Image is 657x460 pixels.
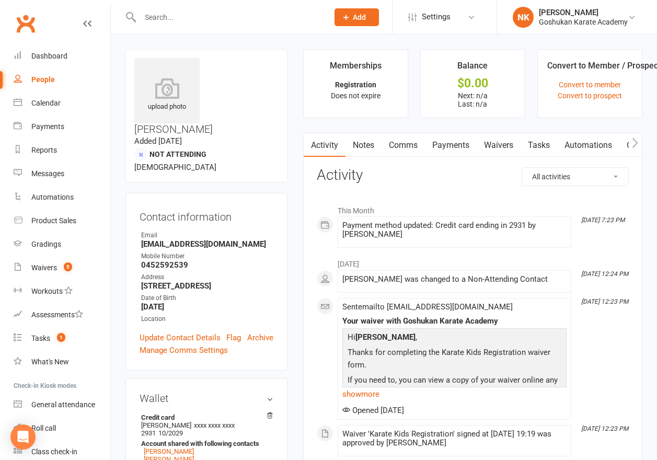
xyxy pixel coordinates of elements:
div: Location [141,314,273,324]
a: Clubworx [13,10,39,37]
div: Open Intercom Messenger [10,424,36,450]
a: Messages [14,162,110,186]
div: Balance [457,59,488,78]
div: Payment method updated: Credit card ending in 2931 by [PERSON_NAME] [342,221,567,239]
a: Notes [345,133,382,157]
a: Automations [557,133,619,157]
a: Dashboard [14,44,110,68]
div: NK [513,7,534,28]
span: Does not expire [331,91,381,100]
strong: Registration [335,80,376,89]
div: Email [141,231,273,240]
a: Tasks 1 [14,327,110,350]
span: Not Attending [149,150,206,158]
a: Comms [382,133,425,157]
div: Messages [31,169,64,178]
span: Add [353,13,366,21]
a: Tasks [521,133,557,157]
i: [DATE] 12:24 PM [581,270,628,278]
p: If you need to, you can view a copy of your waiver online any time using the link below: [345,374,564,401]
span: 10/2029 [158,429,183,437]
h3: Contact information [140,207,273,223]
div: [PERSON_NAME] [539,8,628,17]
a: Payments [425,133,477,157]
a: Workouts [14,280,110,303]
a: Automations [14,186,110,209]
strong: 0452592539 [141,260,273,270]
div: Product Sales [31,216,76,225]
div: Automations [31,193,74,201]
a: Convert to prospect [558,91,622,100]
a: Convert to member [559,80,621,89]
div: Mobile Number [141,251,273,261]
i: [DATE] 7:23 PM [581,216,625,224]
a: General attendance kiosk mode [14,393,110,417]
button: Add [335,8,379,26]
strong: [STREET_ADDRESS] [141,281,273,291]
div: Assessments [31,310,83,319]
strong: [EMAIL_ADDRESS][DOMAIN_NAME] [141,239,273,249]
div: Waivers [31,263,57,272]
a: show more [342,387,567,401]
a: Waivers [477,133,521,157]
div: Waiver 'Karate Kids Registration' signed at [DATE] 19:19 was approved by [PERSON_NAME] [342,430,567,447]
div: Class check-in [31,447,77,456]
a: Waivers 5 [14,256,110,280]
a: What's New [14,350,110,374]
h3: Activity [317,167,629,183]
i: [DATE] 12:23 PM [581,298,628,305]
div: General attendance [31,400,95,409]
a: Archive [247,331,273,344]
a: Activity [304,133,345,157]
span: 5 [64,262,72,271]
div: Your waiver with Goshukan Karate Academy [342,317,567,326]
div: Dashboard [31,52,67,60]
a: Gradings [14,233,110,256]
div: People [31,75,55,84]
div: Goshukan Karate Academy [539,17,628,27]
div: What's New [31,358,69,366]
li: This Month [317,200,629,216]
strong: Account shared with following contacts [141,440,268,447]
time: Added [DATE] [134,136,182,146]
div: Workouts [31,287,63,295]
strong: [PERSON_NAME] [355,332,416,342]
div: Gradings [31,240,61,248]
h3: Wallet [140,393,273,404]
a: Assessments [14,303,110,327]
strong: [DATE] [141,302,273,312]
a: Product Sales [14,209,110,233]
h3: [PERSON_NAME] [134,58,279,135]
span: Sent email to [EMAIL_ADDRESS][DOMAIN_NAME] [342,302,513,312]
span: Opened [DATE] [342,406,404,415]
a: People [14,68,110,91]
div: $0.00 [430,78,515,89]
div: Roll call [31,424,56,432]
strong: Credit card [141,413,268,421]
span: xxxx xxxx xxxx 2931 [141,421,235,437]
i: [DATE] 12:23 PM [581,425,628,432]
div: upload photo [134,78,200,112]
span: Settings [422,5,451,29]
div: Payments [31,122,64,131]
div: Date of Birth [141,293,273,303]
a: Manage Comms Settings [140,344,228,356]
div: Calendar [31,99,61,107]
div: Tasks [31,334,50,342]
a: Reports [14,139,110,162]
div: Reports [31,146,57,154]
div: [PERSON_NAME] was changed to a Non-Attending Contact [342,275,567,284]
a: Payments [14,115,110,139]
a: Roll call [14,417,110,440]
a: Flag [226,331,241,344]
p: Next: n/a Last: n/a [430,91,515,108]
a: Calendar [14,91,110,115]
a: [PERSON_NAME] [144,447,194,455]
p: Hi , [345,331,564,346]
p: Thanks for completing the Karate Kids Registration waiver form. [345,346,564,374]
span: [DEMOGRAPHIC_DATA] [134,163,216,172]
li: [DATE] [317,253,629,270]
div: Memberships [330,59,382,78]
span: 1 [57,333,65,342]
a: Update Contact Details [140,331,221,344]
